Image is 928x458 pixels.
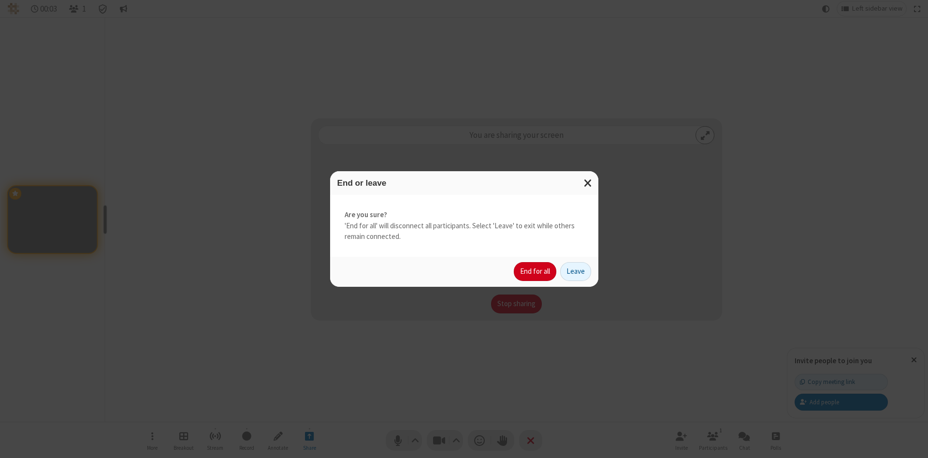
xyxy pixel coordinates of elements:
[345,209,584,221] strong: Are you sure?
[578,171,598,195] button: Close modal
[560,262,591,281] button: Leave
[337,178,591,188] h3: End or leave
[514,262,556,281] button: End for all
[330,195,598,257] div: 'End for all' will disconnect all participants. Select 'Leave' to exit while others remain connec...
